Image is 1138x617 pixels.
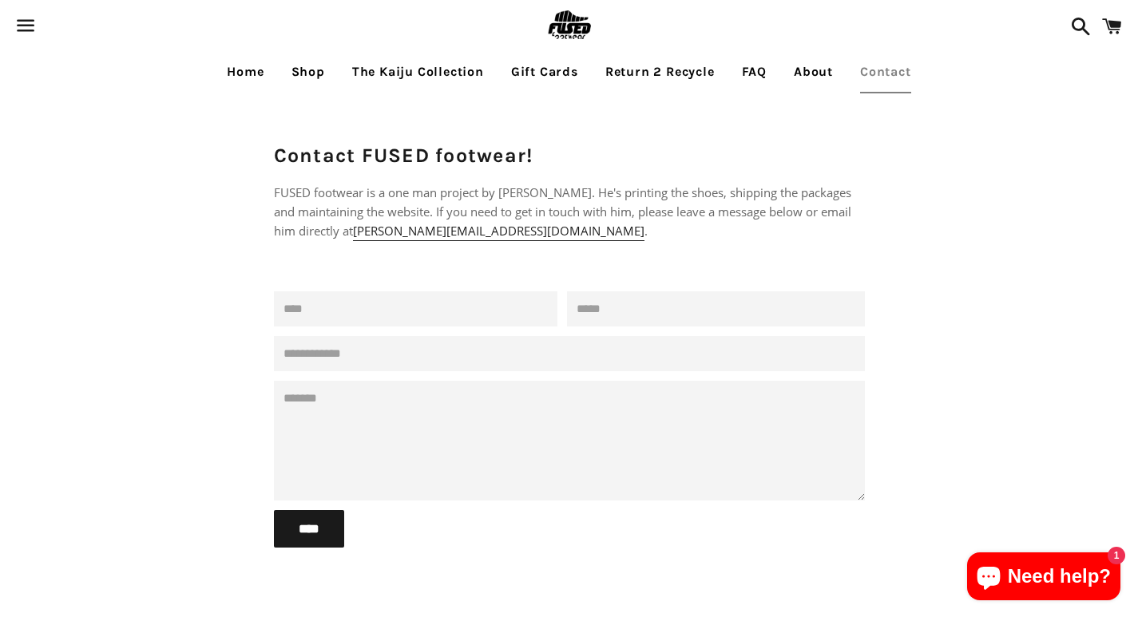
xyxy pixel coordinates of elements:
a: The Kaiju Collection [340,52,496,92]
a: FAQ [730,52,779,92]
a: Gift Cards [499,52,590,92]
a: About [782,52,845,92]
a: Shop [280,52,337,92]
a: [PERSON_NAME][EMAIL_ADDRESS][DOMAIN_NAME] [353,223,644,241]
a: Return 2 Recycle [593,52,727,92]
p: FUSED footwear is a one man project by [PERSON_NAME]. He's printing the shoes, shipping the packa... [274,183,865,240]
inbox-online-store-chat: Shopify online store chat [962,552,1125,604]
a: Contact [848,52,923,92]
a: Home [215,52,276,92]
h1: Contact FUSED footwear! [274,141,865,169]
